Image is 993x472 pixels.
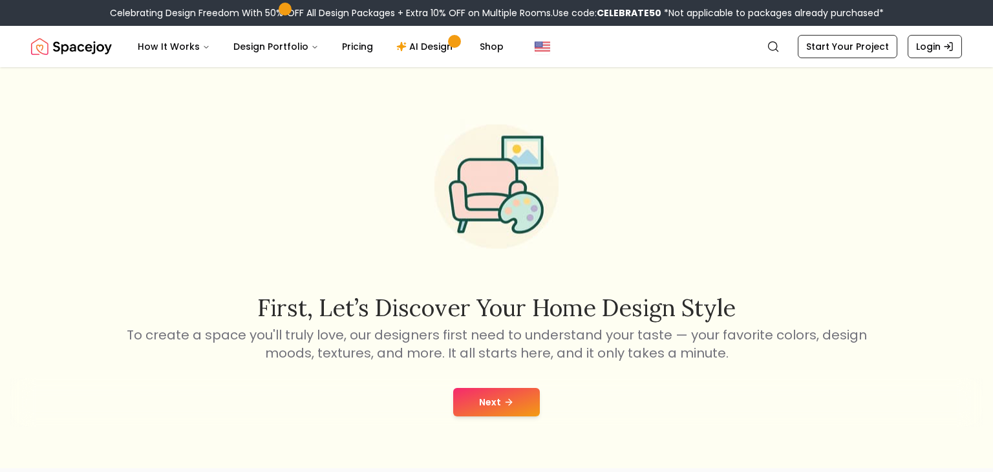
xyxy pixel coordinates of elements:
[110,6,884,19] div: Celebrating Design Freedom With 50% OFF All Design Packages + Extra 10% OFF on Multiple Rooms.
[223,34,329,59] button: Design Portfolio
[553,6,661,19] span: Use code:
[908,35,962,58] a: Login
[31,26,962,67] nav: Global
[597,6,661,19] b: CELEBRATE50
[535,39,550,54] img: United States
[798,35,897,58] a: Start Your Project
[386,34,467,59] a: AI Design
[453,388,540,416] button: Next
[332,34,383,59] a: Pricing
[124,295,869,321] h2: First, let’s discover your home design style
[414,103,579,269] img: Start Style Quiz Illustration
[661,6,884,19] span: *Not applicable to packages already purchased*
[124,326,869,362] p: To create a space you'll truly love, our designers first need to understand your taste — your fav...
[127,34,514,59] nav: Main
[31,34,112,59] img: Spacejoy Logo
[31,34,112,59] a: Spacejoy
[127,34,220,59] button: How It Works
[469,34,514,59] a: Shop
